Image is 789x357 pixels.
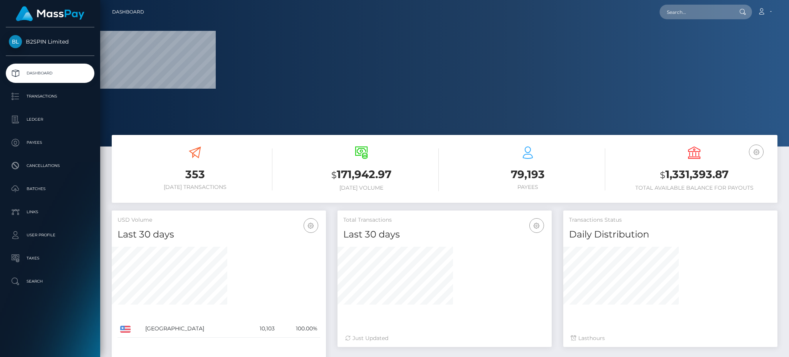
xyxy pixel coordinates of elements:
[9,206,91,218] p: Links
[118,228,320,241] h4: Last 30 days
[343,216,546,224] h5: Total Transactions
[9,253,91,264] p: Taxes
[6,226,94,245] a: User Profile
[6,110,94,129] a: Ledger
[6,87,94,106] a: Transactions
[6,133,94,152] a: Payees
[617,167,772,183] h3: 1,331,393.87
[9,114,91,125] p: Ledger
[331,170,337,180] small: $
[660,170,665,180] small: $
[6,156,94,175] a: Cancellations
[343,228,546,241] h4: Last 30 days
[9,276,91,287] p: Search
[16,6,84,21] img: MassPay Logo
[6,179,94,199] a: Batches
[284,167,439,183] h3: 171,942.97
[6,249,94,268] a: Taxes
[9,35,22,48] img: B2SPIN Limited
[450,184,605,190] h6: Payees
[118,167,272,182] h3: 353
[118,184,272,190] h6: [DATE] Transactions
[284,185,439,191] h6: [DATE] Volume
[120,326,131,333] img: US.png
[9,229,91,241] p: User Profile
[9,183,91,195] p: Batches
[450,167,605,182] h3: 79,193
[9,67,91,79] p: Dashboard
[277,320,320,338] td: 100.00%
[6,38,94,45] span: B2SPIN Limited
[9,137,91,148] p: Payees
[112,4,144,20] a: Dashboard
[660,5,732,19] input: Search...
[345,334,544,342] div: Just Updated
[617,185,772,191] h6: Total Available Balance for Payouts
[569,216,772,224] h5: Transactions Status
[6,202,94,222] a: Links
[9,91,91,102] p: Transactions
[118,216,320,224] h5: USD Volume
[569,228,772,241] h4: Daily Distribution
[143,320,245,338] td: [GEOGRAPHIC_DATA]
[6,272,94,291] a: Search
[245,320,277,338] td: 10,103
[6,64,94,83] a: Dashboard
[9,160,91,172] p: Cancellations
[571,334,770,342] div: Last hours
